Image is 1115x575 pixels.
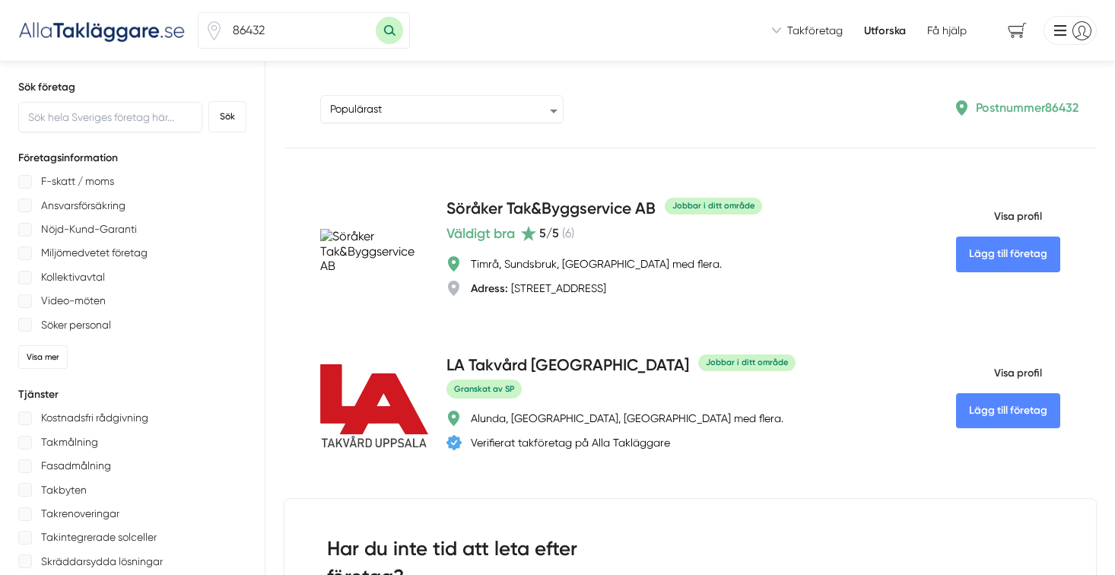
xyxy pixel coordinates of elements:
[471,281,508,295] strong: Adress:
[320,229,428,273] img: Söråker Tak&Byggservice AB
[471,281,606,296] div: [STREET_ADDRESS]
[956,197,1042,237] span: Visa profil
[997,17,1037,44] span: navigation-cart
[41,243,148,262] p: Miljömedvetet företag
[956,393,1060,428] : Lägg till företag
[956,354,1042,393] span: Visa profil
[18,17,186,43] img: Alla Takläggare
[471,435,670,450] div: Verifierat takföretag på Alla Takläggare
[665,198,762,214] div: Jobbar i ditt område
[41,528,157,547] p: Takintegrerade solceller
[205,21,224,40] span: Klicka för att använda din position.
[41,316,111,335] p: Söker personal
[41,220,137,239] p: Nöjd-Kund-Garanti
[18,151,246,166] h5: Företagsinformation
[976,98,1078,117] p: Postnummer 86432
[787,23,843,38] span: Takföretag
[446,380,522,399] span: Granskat av SP
[956,237,1060,272] : Lägg till företag
[18,102,202,132] input: Sök hela Sveriges företag här...
[471,256,722,272] div: Timrå, Sundsbruk, [GEOGRAPHIC_DATA] med flera.
[18,80,246,95] h5: Sök företag
[41,552,163,571] p: Skräddarsydda lösningar
[41,433,98,452] p: Takmålning
[224,13,376,48] input: Skriv ditt postnummer
[471,411,783,426] div: Alunda, [GEOGRAPHIC_DATA], [GEOGRAPHIC_DATA] med flera.
[205,21,224,40] svg: Pin / Karta
[446,197,656,222] h4: Söråker Tak&Byggservice AB
[41,291,106,310] p: Video-möten
[41,268,105,287] p: Kollektivavtal
[41,408,148,427] p: Kostnadsfri rådgivning
[539,226,559,240] span: 5 /5
[864,23,906,38] a: Utforska
[18,345,68,369] div: Visa mer
[41,456,111,475] p: Fasadmålning
[562,226,574,240] span: ( 6 )
[18,387,246,402] h5: Tjänster
[927,23,967,38] span: Få hjälp
[41,504,119,523] p: Takrenoveringar
[446,223,515,244] span: Väldigt bra
[698,354,796,370] div: Jobbar i ditt område
[41,196,125,215] p: Ansvarsförsäkring
[41,172,114,191] p: F-skatt / moms
[41,481,87,500] p: Takbyten
[376,17,403,44] button: Sök med postnummer
[208,101,246,132] button: Sök
[446,354,689,379] h4: LA Takvård [GEOGRAPHIC_DATA]
[320,354,428,462] img: LA Takvård Uppsala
